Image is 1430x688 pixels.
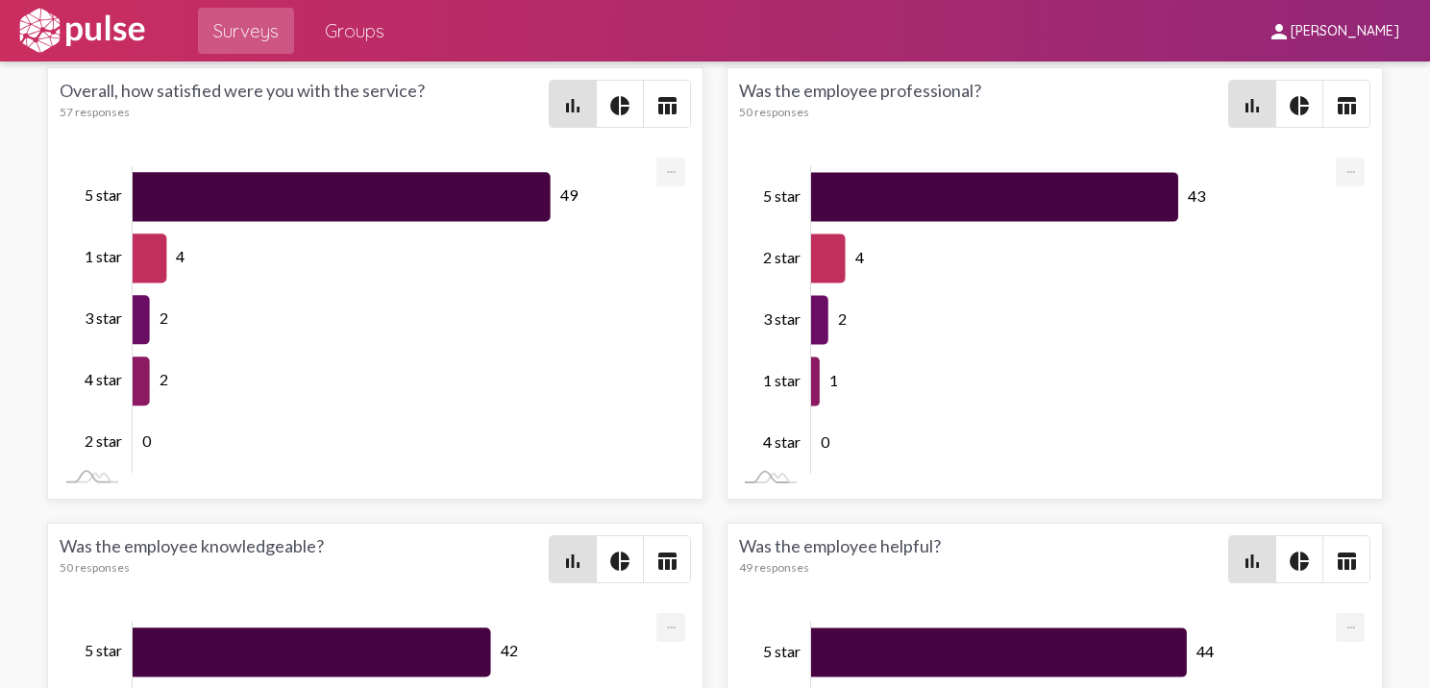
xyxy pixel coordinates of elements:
[1323,81,1369,127] button: Table view
[597,536,643,582] button: Pie style chart
[85,431,122,450] tspan: 2 star
[1335,94,1358,117] mat-icon: table_chart
[1229,536,1275,582] button: Bar chart
[763,165,1338,474] g: Chart
[739,560,1228,575] div: 49 responses
[1241,94,1264,117] mat-icon: bar_chart
[763,641,801,659] tspan: 5 star
[133,172,551,467] g: Series
[85,308,122,327] tspan: 3 star
[561,94,584,117] mat-icon: bar_chart
[838,308,847,327] tspan: 2
[159,308,167,327] tspan: 2
[811,172,1178,467] g: Series
[60,105,549,119] div: 57 responses
[763,247,801,265] tspan: 2 star
[763,370,801,388] tspan: 1 star
[85,370,122,388] tspan: 4 star
[85,641,122,659] tspan: 5 star
[15,7,148,55] img: white-logo.svg
[1335,550,1358,573] mat-icon: table_chart
[85,165,659,474] g: Chart
[656,158,685,176] a: Export [Press ENTER or use arrow keys to navigate]
[501,641,518,659] tspan: 42
[763,185,801,204] tspan: 5 star
[1276,536,1322,582] button: Pie style chart
[60,80,549,128] div: Overall, how satisfied were you with the service?
[739,105,1228,119] div: 50 responses
[1336,158,1365,176] a: Export [Press ENTER or use arrow keys to navigate]
[142,431,152,450] tspan: 0
[1241,550,1264,573] mat-icon: bar_chart
[1288,94,1311,117] mat-icon: pie_chart
[1268,20,1291,43] mat-icon: person
[325,13,384,48] span: Groups
[821,431,830,450] tspan: 0
[550,81,596,127] button: Bar chart
[763,308,801,327] tspan: 3 star
[655,550,678,573] mat-icon: table_chart
[1336,613,1365,631] a: Export [Press ENTER or use arrow keys to navigate]
[1288,550,1311,573] mat-icon: pie_chart
[655,94,678,117] mat-icon: table_chart
[85,247,122,265] tspan: 1 star
[159,370,167,388] tspan: 2
[1196,641,1214,659] tspan: 44
[560,185,579,204] tspan: 49
[1252,12,1415,48] button: [PERSON_NAME]
[85,185,122,204] tspan: 5 star
[60,535,549,583] div: Was the employee knowledgeable?
[198,8,294,54] a: Surveys
[608,94,631,117] mat-icon: pie_chart
[1276,81,1322,127] button: Pie style chart
[176,247,185,265] tspan: 4
[739,535,1228,583] div: Was the employee helpful?
[597,81,643,127] button: Pie style chart
[1229,81,1275,127] button: Bar chart
[763,431,801,450] tspan: 4 star
[855,247,864,265] tspan: 4
[656,613,685,631] a: Export [Press ENTER or use arrow keys to navigate]
[561,550,584,573] mat-icon: bar_chart
[608,550,631,573] mat-icon: pie_chart
[739,80,1228,128] div: Was the employee professional?
[550,536,596,582] button: Bar chart
[1323,536,1369,582] button: Table view
[1291,23,1399,40] span: [PERSON_NAME]
[644,536,690,582] button: Table view
[1188,185,1206,204] tspan: 43
[829,370,838,388] tspan: 1
[644,81,690,127] button: Table view
[60,560,549,575] div: 50 responses
[213,13,279,48] span: Surveys
[309,8,400,54] a: Groups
